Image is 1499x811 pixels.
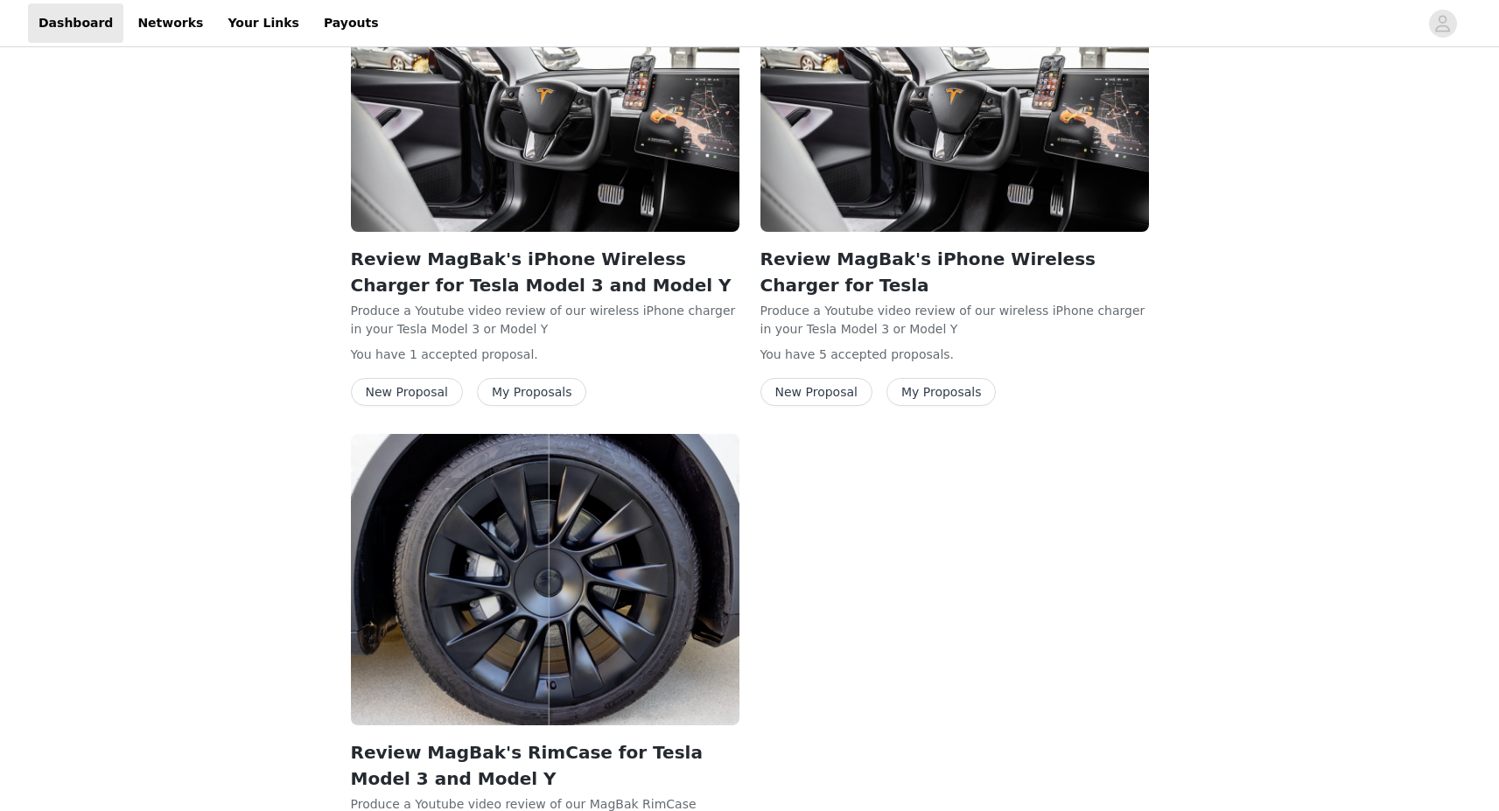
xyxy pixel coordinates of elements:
[351,434,739,725] img: MagBak
[351,378,463,406] button: New Proposal
[127,3,214,43] a: Networks
[351,739,739,792] h2: Review MagBak's RimCase for Tesla Model 3 and Model Y
[351,346,739,364] p: You have 1 accepted proposal .
[217,3,310,43] a: Your Links
[760,302,1149,339] p: Produce a Youtube video review of our wireless iPhone charger in your Tesla Model 3 or Model Y
[351,302,739,339] p: Produce a Youtube video review of our wireless iPhone charger in your Tesla Model 3 or Model Y
[760,378,872,406] button: New Proposal
[760,346,1149,364] p: You have 5 accepted proposal .
[760,246,1149,298] h2: Review MagBak's iPhone Wireless Charger for Tesla
[477,378,587,406] button: My Proposals
[28,3,123,43] a: Dashboard
[351,246,739,298] h2: Review MagBak's iPhone Wireless Charger for Tesla Model 3 and Model Y
[313,3,389,43] a: Payouts
[1434,10,1451,38] div: avatar
[943,347,949,361] span: s
[886,378,997,406] button: My Proposals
